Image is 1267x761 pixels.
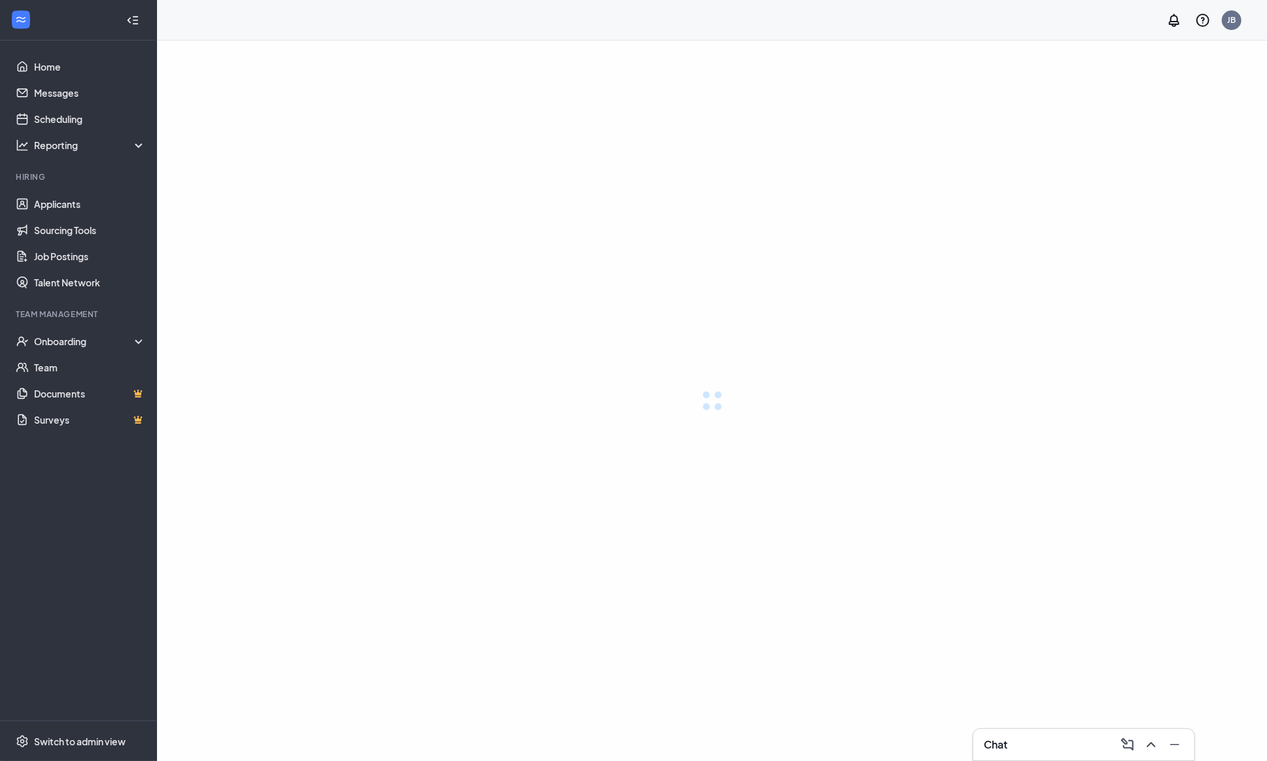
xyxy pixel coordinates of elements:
a: Scheduling [34,106,146,132]
a: Talent Network [34,269,146,296]
svg: Minimize [1167,737,1183,753]
a: Job Postings [34,243,146,269]
div: Team Management [16,309,143,320]
button: Minimize [1163,734,1184,755]
a: Sourcing Tools [34,217,146,243]
svg: UserCheck [16,335,29,348]
svg: Settings [16,735,29,748]
div: Hiring [16,171,143,182]
button: ComposeMessage [1116,734,1137,755]
a: Team [34,354,146,380]
svg: Analysis [16,139,29,152]
div: Reporting [34,139,147,152]
svg: WorkstreamLogo [14,13,27,26]
a: DocumentsCrown [34,380,146,407]
svg: Notifications [1166,12,1182,28]
svg: ChevronUp [1143,737,1159,753]
h3: Chat [984,737,1007,752]
svg: ComposeMessage [1120,737,1136,753]
svg: Collapse [126,14,139,27]
div: JB [1228,14,1236,25]
a: Home [34,54,146,80]
div: Switch to admin view [34,735,126,748]
button: ChevronUp [1139,734,1160,755]
a: Applicants [34,191,146,217]
a: Messages [34,80,146,106]
svg: QuestionInfo [1195,12,1211,28]
div: Onboarding [34,335,147,348]
a: SurveysCrown [34,407,146,433]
